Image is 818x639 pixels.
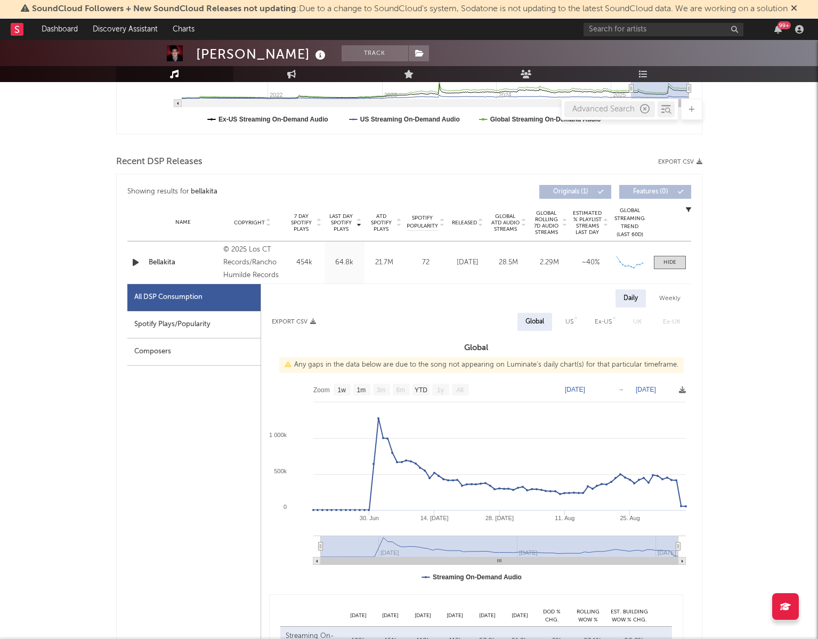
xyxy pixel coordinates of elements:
text: Streaming On-Demand Audio [433,573,522,581]
div: Weekly [651,289,689,308]
div: Advanced Search [564,101,655,117]
div: 454k [287,257,322,268]
div: All DSP Consumption [127,284,261,311]
div: Global Streaming Trend (Last 60D) [614,207,646,239]
div: 2.29M [532,257,568,268]
text: 1 000k [269,432,287,438]
div: [DATE] [504,612,536,620]
div: [DATE] [342,612,375,620]
button: Export CSV [658,159,702,165]
div: [DATE] [407,612,439,620]
text: 1w [337,386,346,394]
a: Dashboard [34,19,85,40]
div: [DATE] [374,612,407,620]
text: 11. Aug [555,515,574,521]
a: Discovery Assistant [85,19,165,40]
div: bellakita [191,185,217,198]
text: → [618,386,624,393]
text: [DATE] [636,386,656,393]
span: Copyright [234,220,265,226]
text: 25. Aug [620,515,639,521]
span: Released [452,220,477,226]
text: Zoom [313,386,330,394]
span: Estimated % Playlist Streams Last Day [573,210,602,236]
span: Last Day Spotify Plays [327,213,355,232]
div: [PERSON_NAME] [196,45,328,63]
div: Spotify Plays/Popularity [127,311,261,338]
div: Rolling WoW % Chg. [568,608,608,624]
div: All DSP Consumption [134,291,203,304]
text: 500k [274,468,287,474]
div: Global [525,316,544,328]
button: Features(0) [619,185,691,199]
div: Est. Building WoW % Chg. [608,608,651,624]
text: 30. Jun [359,515,378,521]
div: [DATE] [471,612,504,620]
span: Global Rolling 7D Audio Streams [532,210,561,236]
div: © 2025 Los CT Records/Rancho Humilde Records [223,244,281,282]
div: 72 [407,257,444,268]
div: Composers [127,338,261,366]
div: 28.5M [491,257,527,268]
input: Search for artists [584,23,743,36]
button: 99+ [774,25,782,34]
text: [DATE] [565,386,585,393]
a: Bellakita [149,257,218,268]
div: 21.7M [367,257,402,268]
a: Charts [165,19,202,40]
span: 7 Day Spotify Plays [287,213,315,232]
text: 28. [DATE] [485,515,514,521]
div: US [565,316,573,328]
span: ATD Spotify Plays [367,213,395,232]
div: Daily [615,289,646,308]
span: Spotify Popularity [407,214,438,230]
text: 3m [376,386,385,394]
div: DoD % Chg. [536,608,568,624]
button: Export CSV [272,319,316,325]
text: 6m [396,386,405,394]
text: 1y [437,386,444,394]
span: Dismiss [791,5,797,13]
button: Originals(1) [539,185,611,199]
text: 14. [DATE] [420,515,448,521]
h3: Global [261,342,691,354]
span: SoundCloud Followers + New SoundCloud Releases not updating [32,5,296,13]
div: [DATE] [450,257,485,268]
text: All [456,386,463,394]
span: Features ( 0 ) [626,189,675,195]
div: Ex-US [595,316,612,328]
div: 99 + [777,21,791,29]
div: 64.8k [327,257,362,268]
div: Name [149,219,218,227]
div: Any gaps in the data below are due to the song not appearing on Luminate's daily chart(s) for tha... [279,357,684,373]
button: Track [342,45,408,61]
span: Global ATD Audio Streams [491,213,520,232]
span: Originals ( 1 ) [546,189,595,195]
text: YTD [414,386,427,394]
text: 1m [357,386,366,394]
div: ~ 40 % [573,257,609,268]
div: [DATE] [439,612,472,620]
span: Recent DSP Releases [116,156,203,168]
span: : Due to a change to SoundCloud's system, Sodatone is not updating to the latest SoundCloud data.... [32,5,788,13]
div: Showing results for [127,185,409,199]
text: 0 [283,504,286,510]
